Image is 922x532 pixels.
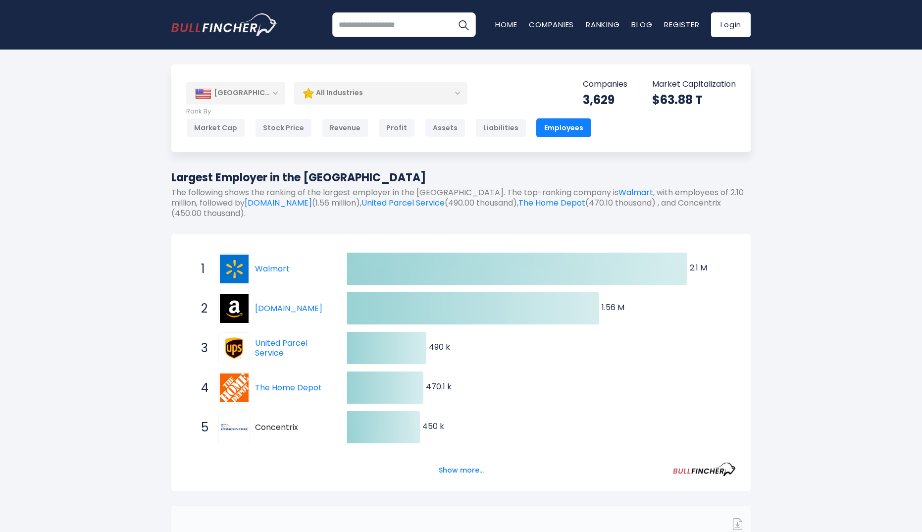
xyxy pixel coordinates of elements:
[196,261,206,277] span: 1
[171,13,278,36] a: Go to homepage
[602,302,624,313] text: 1.56 M
[378,118,415,137] div: Profit
[451,12,476,37] button: Search
[586,19,619,30] a: Ranking
[426,381,452,392] text: 470.1 k
[255,423,330,433] span: Concentrix
[652,79,736,90] p: Market Capitalization
[220,294,249,323] img: Amazon.com
[322,118,368,137] div: Revenue
[690,262,707,273] text: 2.1 M
[583,92,627,107] div: 3,629
[245,197,312,209] a: [DOMAIN_NAME]
[255,118,312,137] div: Stock Price
[361,197,445,209] a: United Parcel Service
[652,92,736,107] div: $63.88 T
[518,197,585,209] a: The Home Depot
[536,118,591,137] div: Employees
[255,263,290,274] a: Walmart
[433,462,490,479] button: Show more...
[711,12,751,37] a: Login
[171,13,278,36] img: bullfincher logo
[429,341,450,353] text: 490 k
[664,19,699,30] a: Register
[171,188,751,218] p: The following shows the ranking of the largest employer in the [GEOGRAPHIC_DATA]. The top-ranking...
[529,19,574,30] a: Companies
[255,337,307,359] a: United Parcel Service
[475,118,526,137] div: Liabilities
[618,187,653,198] a: Walmart
[220,255,249,283] img: Walmart
[171,169,751,186] h1: Largest Employer in the [GEOGRAPHIC_DATA]
[218,293,255,324] a: Amazon.com
[631,19,652,30] a: Blog
[495,19,517,30] a: Home
[583,79,627,90] p: Companies
[218,332,255,364] a: United Parcel Service
[255,303,322,314] a: [DOMAIN_NAME]
[220,373,249,402] img: The Home Depot
[220,334,249,363] img: United Parcel Service
[220,413,249,442] img: Concentrix
[196,419,206,436] span: 5
[218,253,255,285] a: Walmart
[186,118,245,137] div: Market Cap
[255,382,322,393] a: The Home Depot
[196,379,206,396] span: 4
[218,372,255,404] a: The Home Depot
[196,340,206,357] span: 3
[186,107,591,116] p: Rank By
[422,421,444,432] text: 450 k
[425,118,465,137] div: Assets
[186,82,285,104] div: [GEOGRAPHIC_DATA]
[196,300,206,317] span: 2
[294,82,467,105] div: All Industries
